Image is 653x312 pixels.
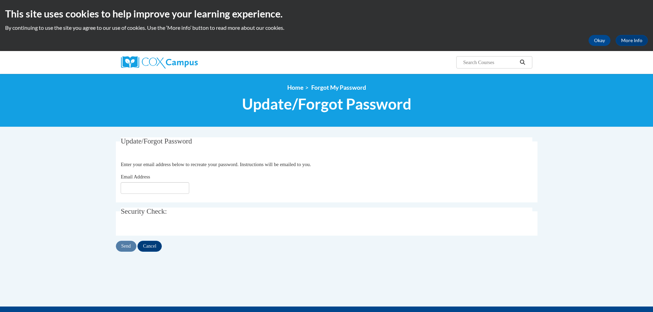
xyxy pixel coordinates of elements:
input: Search Courses [462,58,517,66]
p: By continuing to use the site you agree to our use of cookies. Use the ‘More info’ button to read... [5,24,648,32]
button: Search [517,58,528,66]
span: Enter your email address below to recreate your password. Instructions will be emailed to you. [121,162,311,167]
span: Email Address [121,174,150,179]
span: Update/Forgot Password [121,137,192,145]
span: Security Check: [121,207,167,215]
h2: This site uses cookies to help improve your learning experience. [5,7,648,21]
img: Cox Campus [121,56,198,68]
a: Cox Campus [121,56,251,68]
span: Update/Forgot Password [242,95,411,113]
input: Email [121,182,189,194]
input: Cancel [137,241,162,252]
button: Okay [589,35,610,46]
a: More Info [616,35,648,46]
span: Forgot My Password [311,84,366,91]
a: Home [287,84,303,91]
